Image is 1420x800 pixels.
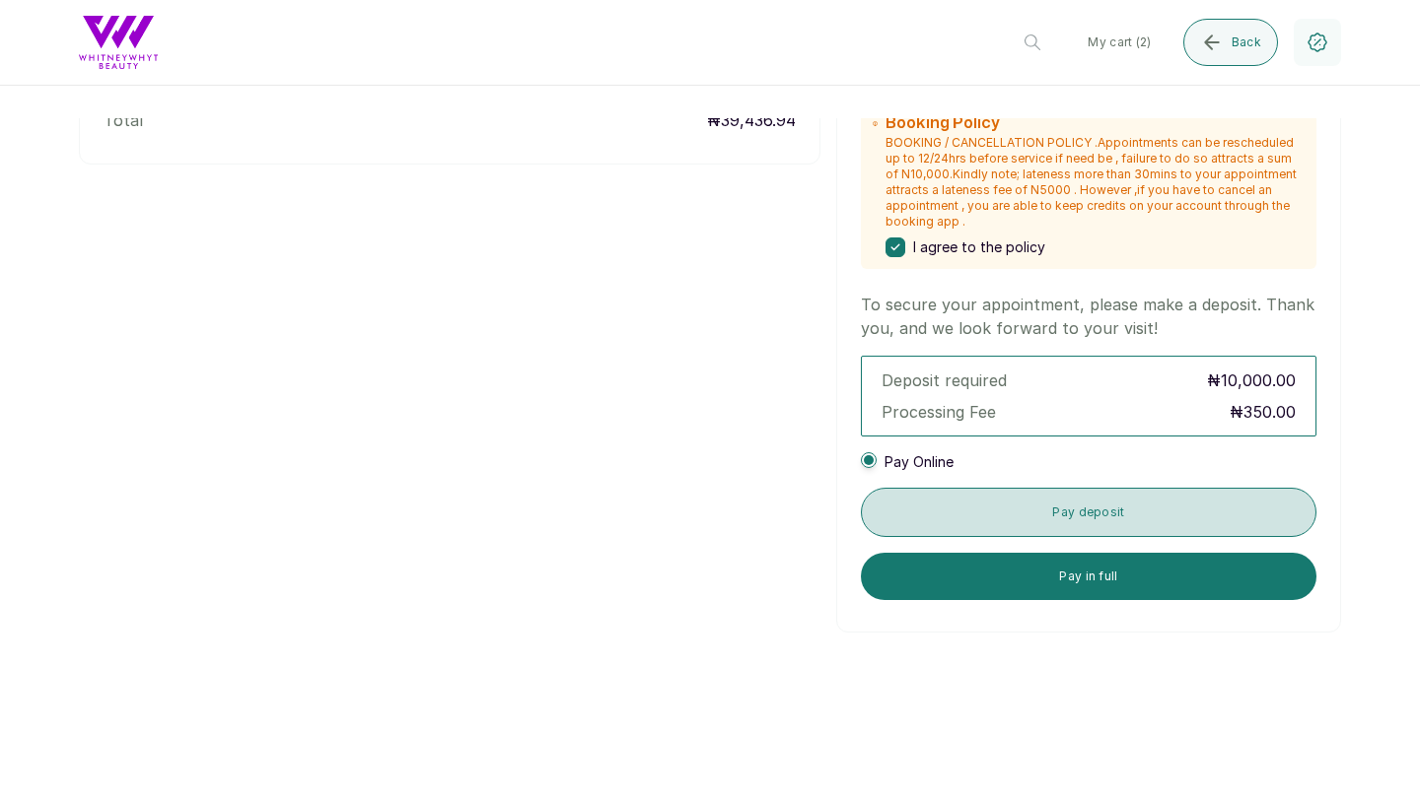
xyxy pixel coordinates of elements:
h2: Booking Policy [886,111,1305,135]
span: ₦350.00 [1230,400,1296,424]
button: Back [1183,19,1278,66]
span: ₦10,000.00 [1207,368,1296,392]
span: Pay Online [885,452,954,472]
p: ₦39,436.94 [707,108,796,132]
img: business logo [79,16,158,69]
span: I agree to the policy [913,237,1045,257]
button: My cart (2) [1072,19,1167,66]
p: To secure your appointment, please make a deposit. Thank you, and we look forward to your visit! [861,293,1316,340]
p: Deposit required [882,368,1007,392]
p: BOOKING / CANCELLATION POLICY .Appointments can be rescheduled up to 12/24hrs before service if n... [886,135,1305,230]
p: Total [104,108,143,132]
p: Processing Fee [882,400,996,424]
button: Pay deposit [861,488,1316,537]
span: Back [1232,34,1261,50]
button: Pay in full [861,553,1316,600]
